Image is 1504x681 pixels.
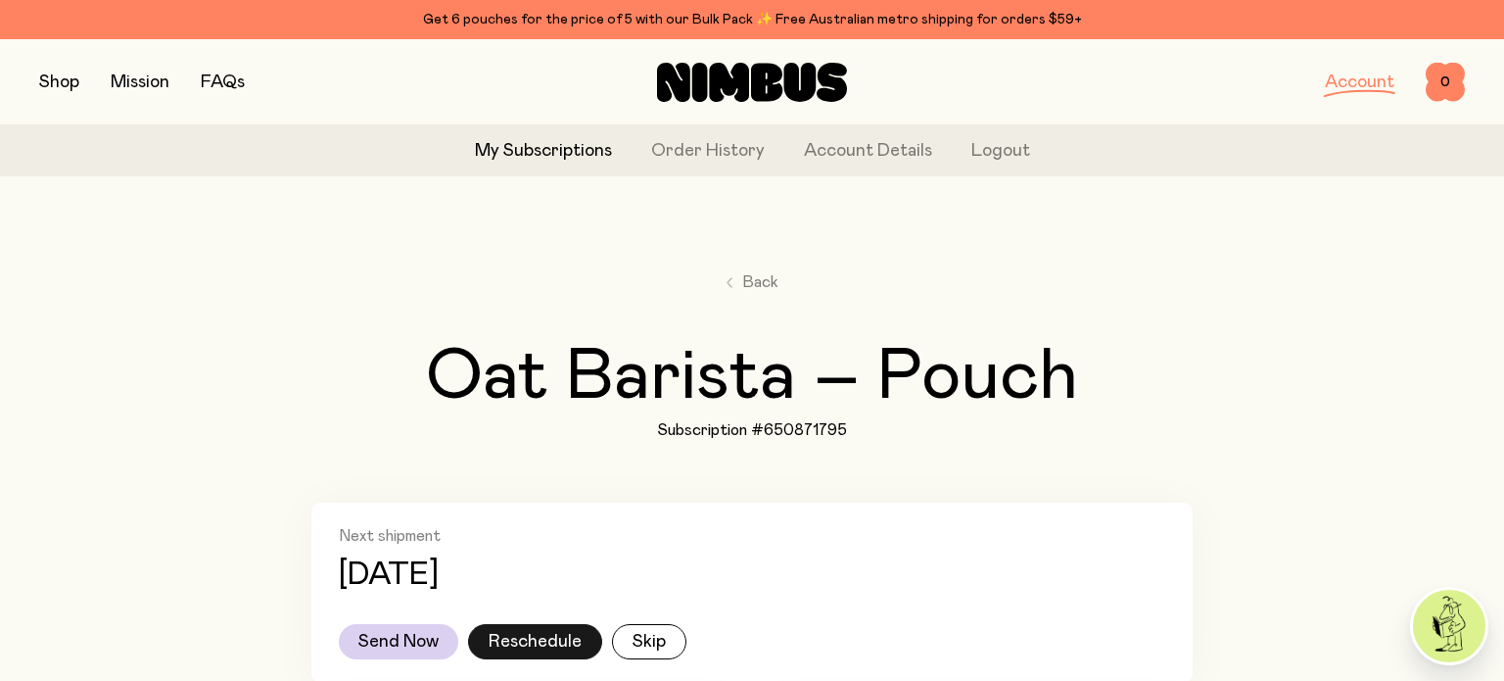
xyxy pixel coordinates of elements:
[339,526,1165,546] h2: Next shipment
[468,624,602,659] button: Reschedule
[426,342,1078,413] h2: Oat Barista – Pouch
[111,73,169,91] a: Mission
[1325,73,1394,91] a: Account
[727,270,778,294] a: Back
[651,138,765,165] a: Order History
[39,8,1465,31] div: Get 6 pouches for the price of 5 with our Bulk Pack ✨ Free Australian metro shipping for orders $59+
[339,624,458,659] button: Send Now
[612,624,686,659] button: Skip
[657,420,847,440] h1: Subscription #650871795
[1413,590,1485,662] img: agent
[971,138,1030,165] button: Logout
[201,73,245,91] a: FAQs
[339,558,439,593] p: [DATE]
[742,270,778,294] span: Back
[1426,63,1465,102] button: 0
[804,138,932,165] a: Account Details
[475,138,612,165] a: My Subscriptions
